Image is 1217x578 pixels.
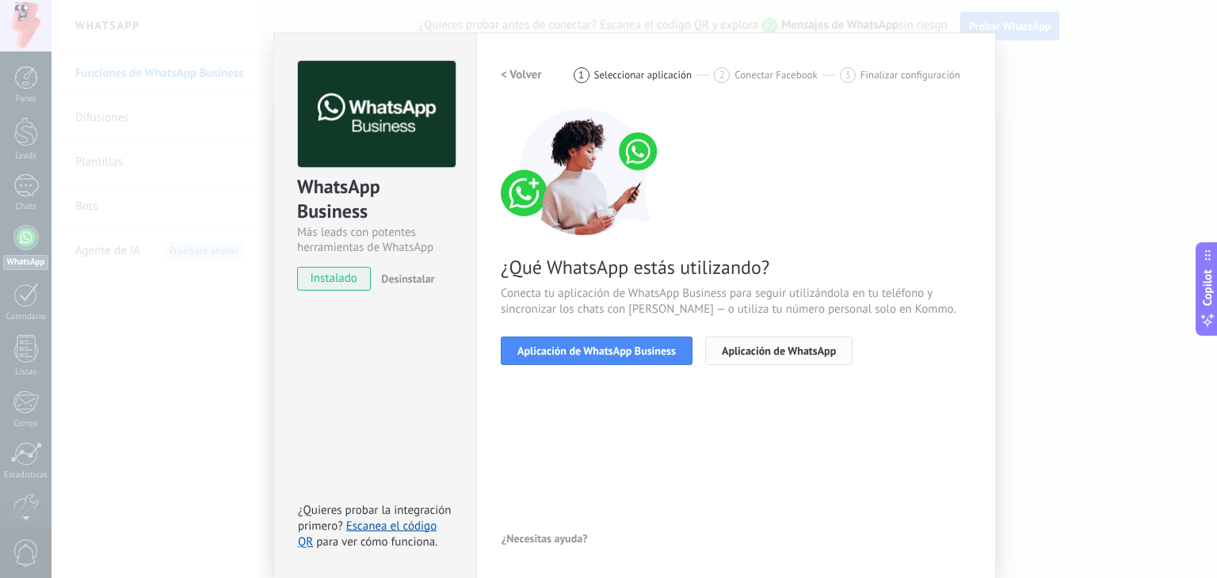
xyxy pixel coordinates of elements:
span: instalado [298,267,370,291]
span: para ver cómo funciona. [316,534,437,549]
span: ¿Qué WhatsApp estás utilizando? [501,255,971,279]
span: Aplicación de WhatsApp [722,345,836,356]
a: Escanea el código QR [298,519,437,549]
span: 1 [578,68,584,82]
span: Conectar Facebook [734,69,818,81]
img: logo_main.png [298,61,456,168]
span: Aplicación de WhatsApp Business [517,345,676,356]
div: WhatsApp Business [297,174,453,225]
img: connect number [501,108,667,235]
button: Aplicación de WhatsApp [705,337,853,365]
button: Desinstalar [375,267,434,291]
span: 2 [719,68,725,82]
span: Seleccionar aplicación [594,69,692,81]
button: ¿Necesitas ayuda? [501,527,589,550]
span: ¿Quieres probar la integración primero? [298,503,452,534]
span: ¿Necesitas ayuda? [502,533,588,544]
button: < Volver [501,61,542,89]
span: 3 [845,68,850,82]
div: Más leads con potentes herramientas de WhatsApp [297,225,453,255]
span: Desinstalar [381,272,434,286]
span: Conecta tu aplicación de WhatsApp Business para seguir utilizándola en tu teléfono y sincronizar ... [501,286,971,318]
button: Aplicación de WhatsApp Business [501,337,692,365]
span: Finalizar configuración [860,69,960,81]
h2: < Volver [501,67,542,82]
span: Copilot [1200,270,1215,306]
